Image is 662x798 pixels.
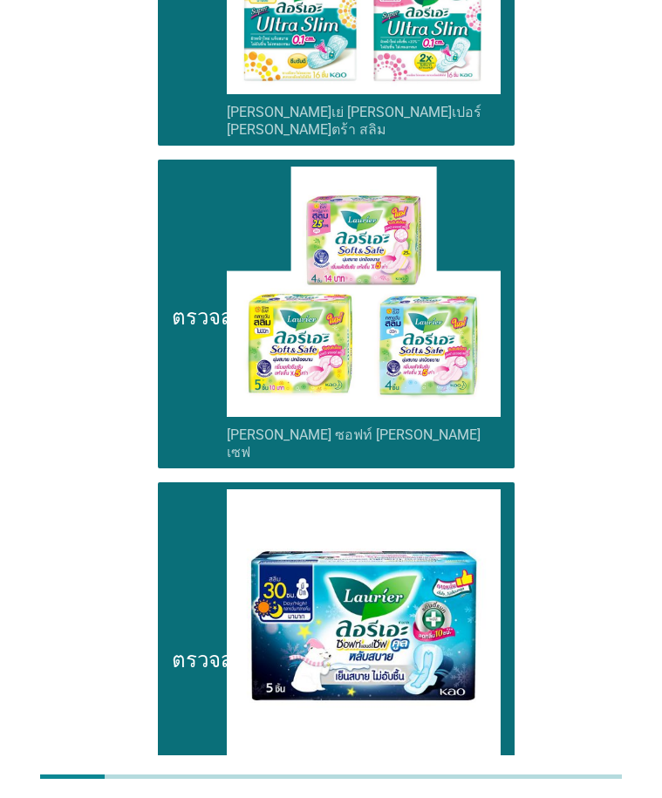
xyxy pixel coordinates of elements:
[227,426,481,460] font: [PERSON_NAME] ซอฟท์ [PERSON_NAME] เซฟ
[227,167,501,417] img: c2995e14-462d-44fc-8aff-f91b9c4a733e---1.png
[227,489,501,763] img: 0e67d705-401f-43a9-8a9f-865ef6ca32f8-Laurier-Soft-Safe-Slim-Cool-30-00.jpg
[172,646,259,667] font: ตรวจสอบ
[227,104,481,138] font: [PERSON_NAME]เย่ [PERSON_NAME]เปอร์ [PERSON_NAME]ตร้า สลิม
[172,304,259,324] font: ตรวจสอบ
